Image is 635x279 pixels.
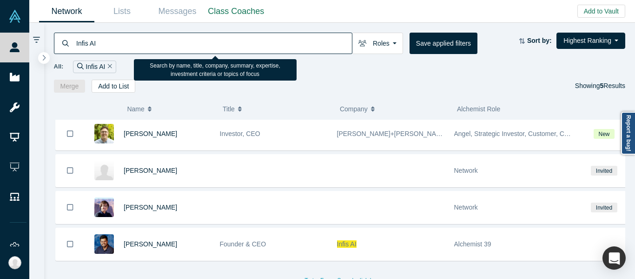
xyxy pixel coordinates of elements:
[124,167,177,174] a: [PERSON_NAME]
[124,204,177,211] a: [PERSON_NAME]
[124,130,177,137] a: [PERSON_NAME]
[352,33,403,54] button: Roles
[454,167,478,174] span: Network
[591,203,617,212] span: Invited
[56,118,85,150] button: Bookmark
[8,256,21,269] img: Michelle Ann Chua's Account
[454,204,478,211] span: Network
[94,161,114,180] img: Shubham Agarwal's Profile Image
[75,32,352,54] input: Search by name, title, company, summary, expertise, investment criteria or topics of focus
[220,240,266,248] span: Founder & CEO
[94,234,114,254] img: Prayas Tiwari's Profile Image
[56,228,85,260] button: Bookmark
[73,61,116,73] div: Infis AI
[340,99,368,119] span: Company
[56,191,85,224] button: Bookmark
[600,82,604,89] strong: 5
[94,124,114,143] img: Christopher Schweitzer's Profile Image
[337,130,448,137] span: [PERSON_NAME]+[PERSON_NAME]
[92,80,135,93] button: Add to List
[127,99,144,119] span: Name
[337,240,357,248] span: Infis AI
[457,105,500,113] span: Alchemist Role
[220,130,260,137] span: Investor, CEO
[105,61,112,72] button: Remove Filter
[124,240,177,248] a: [PERSON_NAME]
[94,0,150,22] a: Lists
[56,155,85,187] button: Bookmark
[340,99,447,119] button: Company
[94,197,114,217] img: Vaibhav Gupta's Profile Image
[556,33,625,49] button: Highest Ranking
[127,99,213,119] button: Name
[577,5,625,18] button: Add to Vault
[621,112,635,155] a: Report a bug!
[600,82,625,89] span: Results
[54,80,86,93] button: Merge
[454,240,491,248] span: Alchemist 39
[527,37,552,44] strong: Sort by:
[410,33,477,54] button: Save applied filters
[8,10,21,23] img: Alchemist Vault Logo
[594,129,615,139] span: New
[223,99,330,119] button: Title
[54,62,64,71] span: All:
[150,0,205,22] a: Messages
[205,0,267,22] a: Class Coaches
[591,166,617,176] span: Invited
[223,99,235,119] span: Title
[575,80,625,93] div: Showing
[39,0,94,22] a: Network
